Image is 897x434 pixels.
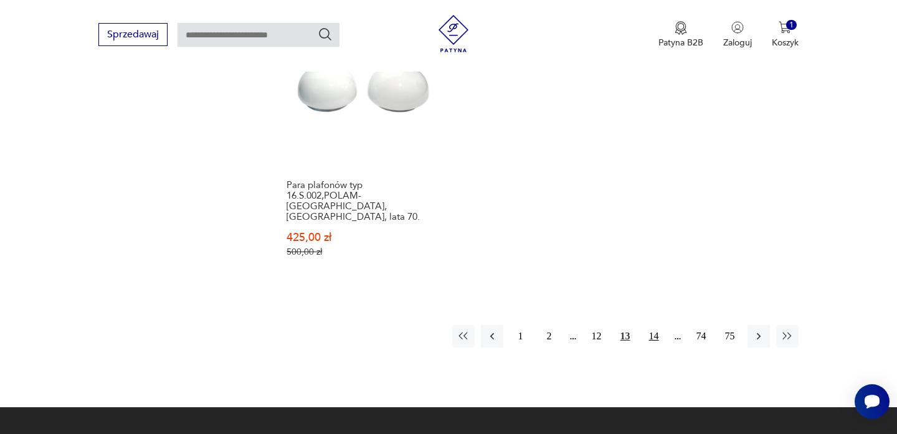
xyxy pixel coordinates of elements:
[779,21,791,34] img: Ikona koszyka
[281,6,445,281] a: SalePara plafonów typ 16.S.002,POLAM-WILKASY, Polska, lata 70.Para plafonów typ 16.S.002,POLAM-[G...
[658,21,703,49] button: Patyna B2B
[772,21,799,49] button: 1Koszyk
[318,27,333,42] button: Szukaj
[731,21,744,34] img: Ikonka użytkownika
[287,247,439,257] p: 500,00 zł
[658,37,703,49] p: Patyna B2B
[690,325,713,347] button: 74
[510,325,532,347] button: 1
[723,21,752,49] button: Zaloguj
[658,21,703,49] a: Ikona medaluPatyna B2B
[675,21,687,35] img: Ikona medalu
[772,37,799,49] p: Koszyk
[643,325,665,347] button: 14
[719,325,741,347] button: 75
[287,180,439,222] h3: Para plafonów typ 16.S.002,POLAM-[GEOGRAPHIC_DATA], [GEOGRAPHIC_DATA], lata 70.
[435,15,472,52] img: Patyna - sklep z meblami i dekoracjami vintage
[98,31,168,40] a: Sprzedawaj
[786,20,797,31] div: 1
[98,23,168,46] button: Sprzedawaj
[586,325,608,347] button: 12
[723,37,752,49] p: Zaloguj
[538,325,561,347] button: 2
[855,384,890,419] iframe: Smartsupp widget button
[287,232,439,243] p: 425,00 zł
[614,325,637,347] button: 13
